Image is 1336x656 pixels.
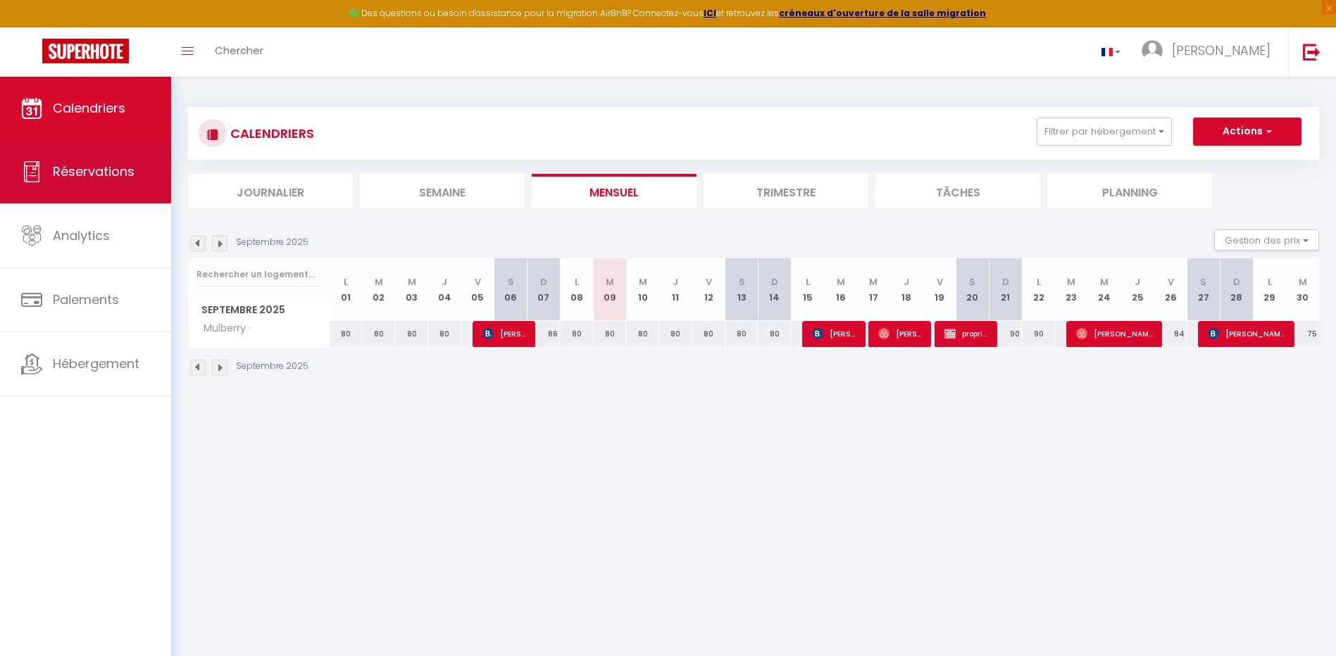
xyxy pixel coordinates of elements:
div: 80 [692,321,725,347]
span: [PERSON_NAME][DATE] [482,320,527,347]
abbr: V [1168,275,1174,289]
th: 15 [791,258,824,321]
th: 22 [1022,258,1055,321]
li: Trimestre [704,174,868,208]
abbr: M [639,275,647,289]
a: ... [PERSON_NAME] [1131,27,1288,77]
span: [PERSON_NAME] [1172,42,1271,59]
th: 14 [758,258,791,321]
div: 80 [725,321,758,347]
abbr: L [806,275,810,289]
th: 18 [890,258,923,321]
th: 16 [824,258,857,321]
li: Semaine [360,174,525,208]
span: [PERSON_NAME] [1076,320,1154,347]
abbr: M [408,275,416,289]
span: Analytics [53,227,110,244]
abbr: L [1268,275,1272,289]
abbr: S [739,275,745,289]
span: [PERSON_NAME] [878,320,923,347]
input: Rechercher un logement... [196,262,321,287]
img: ... [1142,40,1163,61]
th: 01 [330,258,363,321]
abbr: M [1100,275,1109,289]
th: 27 [1187,258,1220,321]
th: 29 [1253,258,1286,321]
div: 80 [659,321,692,347]
li: Tâches [875,174,1040,208]
abbr: J [442,275,447,289]
th: 04 [428,258,461,321]
th: 11 [659,258,692,321]
abbr: J [904,275,909,289]
li: Planning [1047,174,1212,208]
span: [PERSON_NAME] [812,320,856,347]
div: 80 [395,321,428,347]
th: 02 [362,258,395,321]
th: 23 [1055,258,1088,321]
abbr: D [1233,275,1240,289]
th: 06 [494,258,527,321]
th: 08 [560,258,593,321]
th: 07 [527,258,561,321]
abbr: V [706,275,712,289]
th: 17 [857,258,890,321]
th: 28 [1220,258,1253,321]
span: proprietaitre séjour [944,320,989,347]
th: 25 [1121,258,1154,321]
span: Mulberry · [191,321,254,336]
strong: créneaux d'ouverture de la salle migration [779,7,986,19]
div: 86 [527,321,561,347]
th: 05 [461,258,494,321]
p: Septembre 2025 [236,360,308,373]
div: 80 [593,321,626,347]
h3: CALENDRIERS [227,118,314,149]
abbr: J [673,275,678,289]
th: 03 [395,258,428,321]
abbr: M [869,275,878,289]
abbr: D [771,275,778,289]
span: Hébergement [53,355,139,372]
abbr: M [1299,275,1307,289]
p: Septembre 2025 [236,236,308,249]
abbr: M [375,275,383,289]
abbr: M [606,275,614,289]
button: Gestion des prix [1214,229,1319,251]
th: 09 [593,258,626,321]
div: 80 [330,321,363,347]
a: Chercher [204,27,274,77]
th: 12 [692,258,725,321]
th: 10 [626,258,659,321]
img: logout [1303,43,1321,61]
th: 20 [956,258,989,321]
span: [PERSON_NAME] [1208,320,1285,347]
button: Filtrer par hébergement [1037,118,1172,146]
th: 21 [989,258,1022,321]
span: Chercher [215,43,263,58]
th: 24 [1088,258,1121,321]
abbr: L [344,275,348,289]
span: Paiements [53,291,119,308]
img: Super Booking [42,39,129,63]
div: 75 [1286,321,1319,347]
li: Journalier [188,174,353,208]
abbr: D [1002,275,1009,289]
span: Septembre 2025 [189,300,329,320]
li: Mensuel [532,174,697,208]
th: 30 [1286,258,1319,321]
abbr: D [540,275,547,289]
div: 80 [362,321,395,347]
th: 19 [923,258,956,321]
abbr: S [1200,275,1206,289]
abbr: L [575,275,579,289]
div: 80 [758,321,791,347]
abbr: S [969,275,975,289]
abbr: M [837,275,845,289]
abbr: S [508,275,514,289]
div: 80 [626,321,659,347]
abbr: V [937,275,943,289]
button: Actions [1193,118,1301,146]
span: Calendriers [53,99,125,117]
div: 80 [560,321,593,347]
div: 90 [1022,321,1055,347]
